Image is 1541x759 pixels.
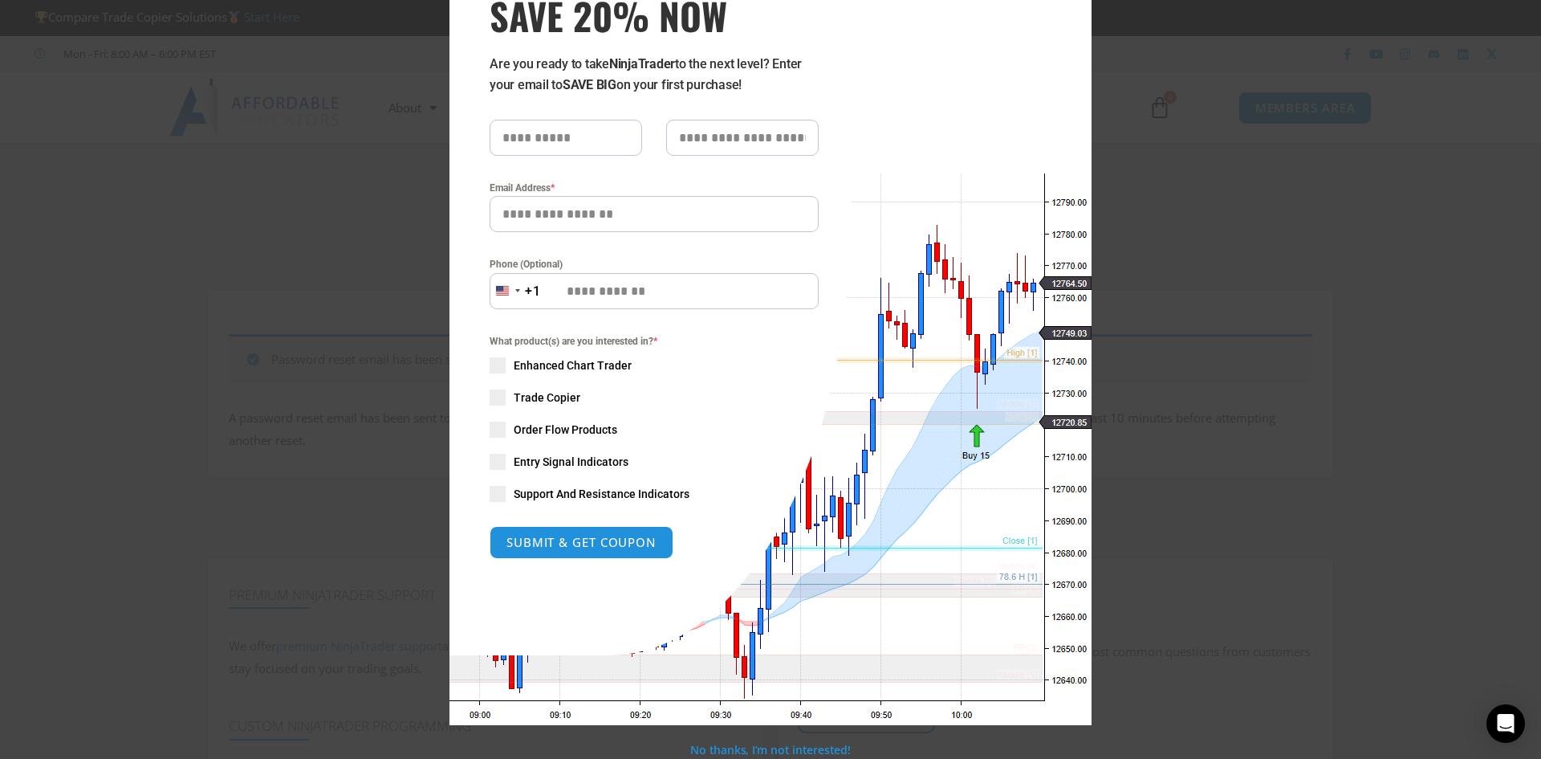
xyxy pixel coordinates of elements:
button: Selected country [490,273,541,309]
label: Support And Resistance Indicators [490,486,819,502]
span: Enhanced Chart Trader [514,357,632,373]
strong: NinjaTrader [609,56,675,71]
span: Support And Resistance Indicators [514,486,689,502]
label: Email Address [490,180,819,196]
div: Open Intercom Messenger [1486,704,1525,743]
span: Trade Copier [514,390,580,406]
div: +1 [525,281,541,302]
label: Trade Copier [490,390,819,406]
strong: SAVE BIG [563,77,616,92]
span: What product(s) are you interested in? [490,333,819,349]
span: Order Flow Products [514,422,617,438]
label: Phone (Optional) [490,256,819,272]
p: Are you ready to take to the next level? Enter your email to on your first purchase! [490,54,819,96]
label: Order Flow Products [490,422,819,438]
a: No thanks, I’m not interested! [690,742,850,757]
button: SUBMIT & GET COUPON [490,526,673,559]
label: Entry Signal Indicators [490,454,819,470]
label: Enhanced Chart Trader [490,357,819,373]
span: Entry Signal Indicators [514,454,628,470]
